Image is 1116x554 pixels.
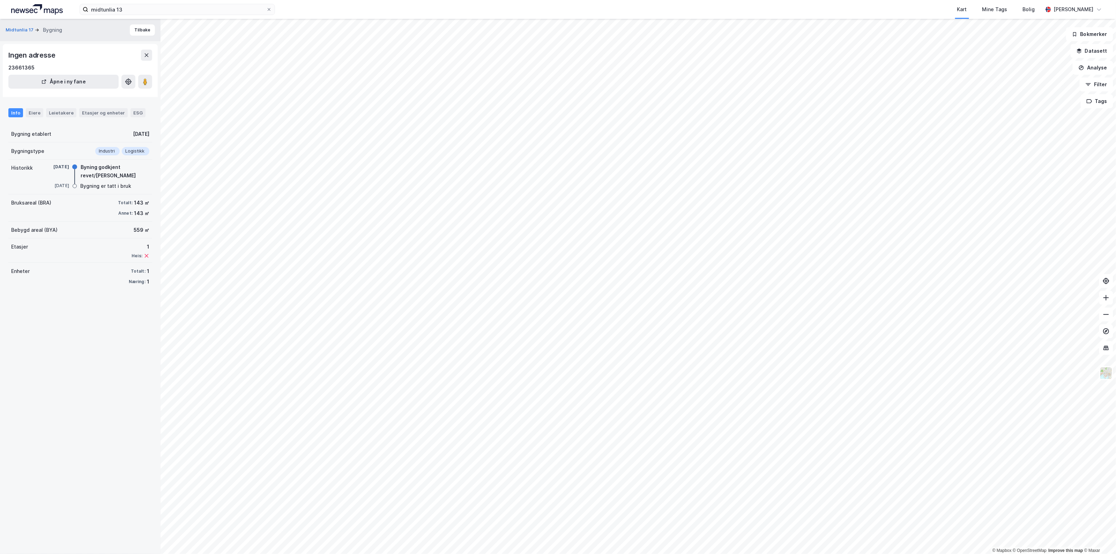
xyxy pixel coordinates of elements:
div: Etasjer og enheter [82,110,125,116]
div: Byning godkjent revet/[PERSON_NAME] [81,163,149,180]
div: Bebygd areal (BYA) [11,226,58,234]
img: logo.a4113a55bc3d86da70a041830d287a7e.svg [11,4,63,15]
div: Info [8,108,23,117]
div: Eiere [26,108,43,117]
div: [PERSON_NAME] [1054,5,1094,14]
div: Leietakere [46,108,76,117]
div: Historikk [11,164,33,172]
button: Datasett [1071,44,1113,58]
button: Åpne i ny fane [8,75,119,89]
button: Filter [1080,77,1113,91]
div: Mine Tags [982,5,1007,14]
button: Tags [1081,94,1113,108]
img: Z [1100,367,1113,380]
iframe: Chat Widget [1081,520,1116,554]
div: Bolig [1023,5,1035,14]
div: Næring: [129,279,146,285]
div: Bygning etablert [11,130,51,138]
a: Mapbox [992,548,1012,553]
a: OpenStreetMap [1013,548,1047,553]
div: Totalt: [131,268,146,274]
button: Tilbake [130,24,155,36]
div: 1 [132,243,149,251]
button: Midtunlia 17 [6,27,35,34]
div: Bygningstype [11,147,44,155]
div: Bygning [43,26,62,34]
div: 559 ㎡ [134,226,149,234]
div: Bruksareal (BRA) [11,199,51,207]
div: Annet: [118,210,133,216]
div: 1 [147,267,149,275]
input: Søk på adresse, matrikkel, gårdeiere, leietakere eller personer [88,4,266,15]
div: [DATE] [41,183,69,189]
div: [DATE] [41,164,69,170]
div: Bygning er tatt i bruk [80,182,131,190]
div: Totalt: [118,200,133,206]
div: 143 ㎡ [134,199,149,207]
a: Improve this map [1049,548,1083,553]
div: 23661365 [8,64,35,72]
div: [DATE] [133,130,149,138]
div: Etasjer [11,243,28,251]
div: 1 [147,278,149,286]
div: Kart [957,5,967,14]
div: 143 ㎡ [134,209,149,217]
div: ESG [131,108,146,117]
div: Heis: [132,253,142,259]
div: Ingen adresse [8,50,57,61]
div: Enheter [11,267,30,275]
button: Analyse [1073,61,1113,75]
button: Bokmerker [1066,27,1113,41]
